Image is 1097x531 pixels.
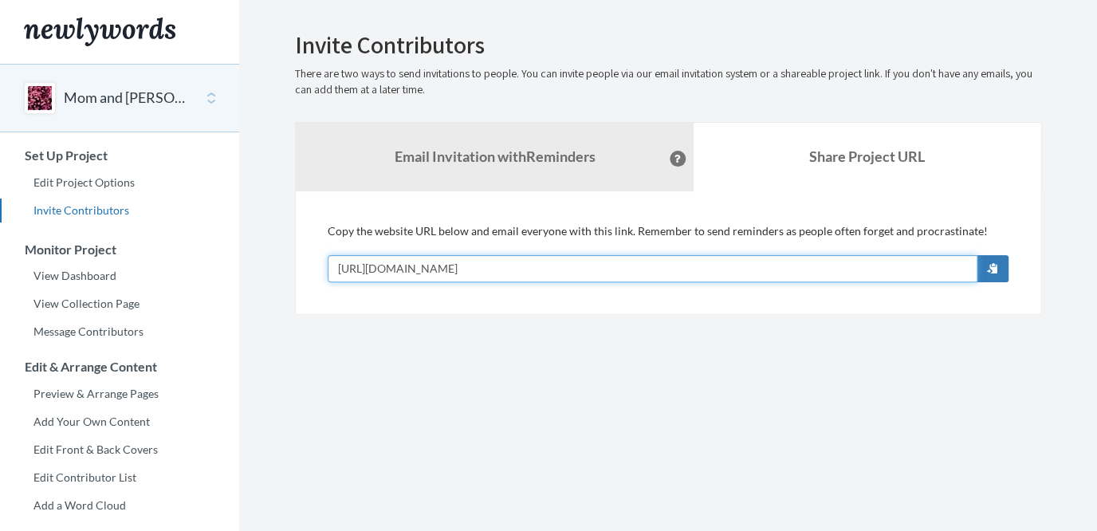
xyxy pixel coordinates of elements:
[328,223,1009,282] div: Copy the website URL below and email everyone with this link. Remember to send reminders as peopl...
[33,11,91,26] span: Support
[1,148,239,163] h3: Set Up Project
[395,147,596,165] strong: Email Invitation with Reminders
[1,242,239,257] h3: Monitor Project
[809,147,925,165] b: Share Project URL
[295,66,1041,98] p: There are two ways to send invitations to people. You can invite people via our email invitation ...
[1,360,239,374] h3: Edit & Arrange Content
[24,18,175,46] img: Newlywords logo
[64,88,193,108] button: Mom and [PERSON_NAME]'s wedding well wishes
[295,32,1041,58] h2: Invite Contributors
